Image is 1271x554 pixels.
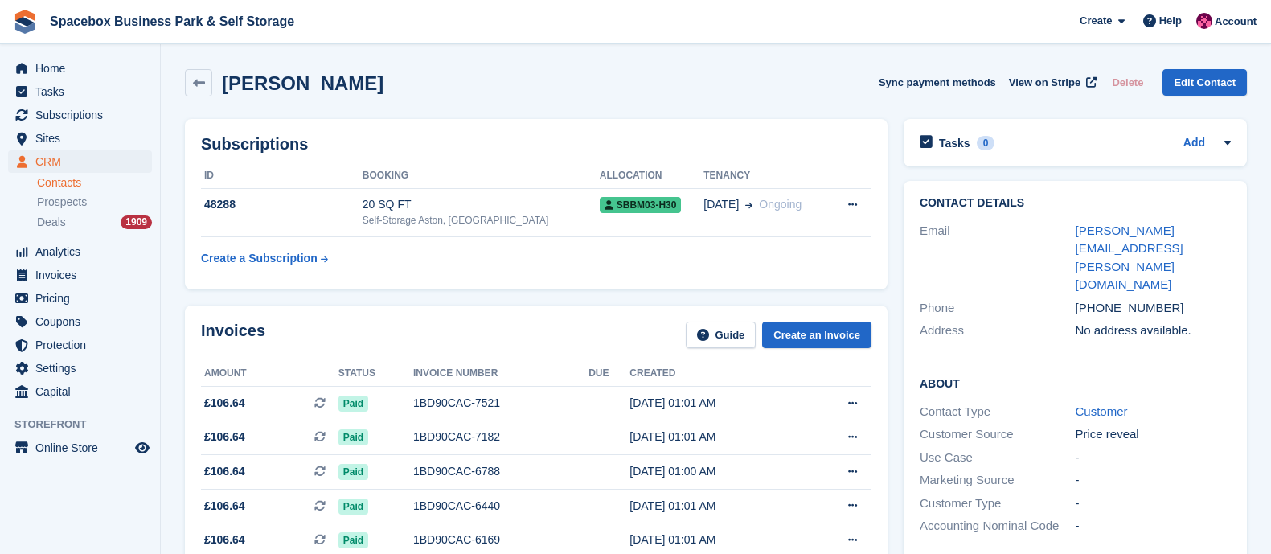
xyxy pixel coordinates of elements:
div: No address available. [1076,322,1232,340]
a: menu [8,334,152,356]
div: Customer Source [920,425,1076,444]
div: 1909 [121,215,152,229]
span: Settings [35,357,132,380]
span: Help [1159,13,1182,29]
th: Created [629,361,803,387]
th: Status [338,361,413,387]
a: menu [8,287,152,310]
div: Customer Type [920,494,1076,513]
span: £106.64 [204,463,245,480]
th: ID [201,163,363,189]
span: Paid [338,499,368,515]
div: [DATE] 01:01 AM [629,498,803,515]
div: Accounting Nominal Code [920,517,1076,536]
div: Create a Subscription [201,250,318,267]
a: menu [8,264,152,286]
div: 1BD90CAC-6169 [413,531,588,548]
a: menu [8,80,152,103]
a: Guide [686,322,756,348]
div: - [1076,494,1232,513]
img: stora-icon-8386f47178a22dfd0bd8f6a31ec36ba5ce8667c1dd55bd0f319d3a0aa187defe.svg [13,10,37,34]
th: Invoice number [413,361,588,387]
h2: Subscriptions [201,135,871,154]
a: Deals 1909 [37,214,152,231]
a: Customer [1076,404,1128,418]
span: Paid [338,532,368,548]
span: Capital [35,380,132,403]
a: Create an Invoice [762,322,871,348]
div: 48288 [201,196,363,213]
div: 1BD90CAC-7182 [413,429,588,445]
button: Delete [1105,69,1150,96]
div: [DATE] 01:00 AM [629,463,803,480]
span: £106.64 [204,498,245,515]
a: Preview store [133,438,152,458]
a: menu [8,150,152,173]
h2: Invoices [201,322,265,348]
h2: Contact Details [920,197,1231,210]
div: 0 [977,136,995,150]
div: Price reveal [1076,425,1232,444]
span: [DATE] [703,196,739,213]
div: - [1076,449,1232,467]
h2: About [920,375,1231,391]
a: Create a Subscription [201,244,328,273]
div: 1BD90CAC-6440 [413,498,588,515]
a: Add [1183,134,1205,153]
span: View on Stripe [1009,75,1080,91]
div: [DATE] 01:01 AM [629,531,803,548]
div: Email [920,222,1076,294]
a: menu [8,380,152,403]
span: £106.64 [204,531,245,548]
a: View on Stripe [1002,69,1100,96]
a: Prospects [37,194,152,211]
span: Paid [338,396,368,412]
h2: Tasks [939,136,970,150]
th: Tenancy [703,163,828,189]
span: £106.64 [204,395,245,412]
div: - [1076,517,1232,536]
span: Paid [338,429,368,445]
div: Use Case [920,449,1076,467]
div: Phone [920,299,1076,318]
a: menu [8,240,152,263]
div: [DATE] 01:01 AM [629,395,803,412]
span: £106.64 [204,429,245,445]
a: menu [8,310,152,333]
span: Storefront [14,417,160,433]
span: Subscriptions [35,104,132,126]
span: Prospects [37,195,87,210]
a: Edit Contact [1162,69,1247,96]
span: Coupons [35,310,132,333]
span: Protection [35,334,132,356]
a: menu [8,57,152,80]
a: menu [8,104,152,126]
a: Spacebox Business Park & Self Storage [43,8,301,35]
span: Create [1080,13,1112,29]
span: Sites [35,127,132,150]
span: Analytics [35,240,132,263]
div: - [1076,471,1232,490]
div: 1BD90CAC-6788 [413,463,588,480]
div: Contact Type [920,403,1076,421]
div: Self-Storage Aston, [GEOGRAPHIC_DATA] [363,213,600,228]
span: CRM [35,150,132,173]
span: Online Store [35,437,132,459]
button: Sync payment methods [879,69,996,96]
span: SBBM03-H30 [600,197,682,213]
span: Home [35,57,132,80]
span: Invoices [35,264,132,286]
div: [DATE] 01:01 AM [629,429,803,445]
a: menu [8,357,152,380]
span: Paid [338,464,368,480]
th: Due [588,361,629,387]
th: Amount [201,361,338,387]
a: [PERSON_NAME][EMAIL_ADDRESS][PERSON_NAME][DOMAIN_NAME] [1076,224,1183,292]
span: Tasks [35,80,132,103]
div: Address [920,322,1076,340]
img: Avishka Chauhan [1196,13,1212,29]
span: Account [1215,14,1257,30]
div: Marketing Source [920,471,1076,490]
h2: [PERSON_NAME] [222,72,383,94]
div: 20 SQ FT [363,196,600,213]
